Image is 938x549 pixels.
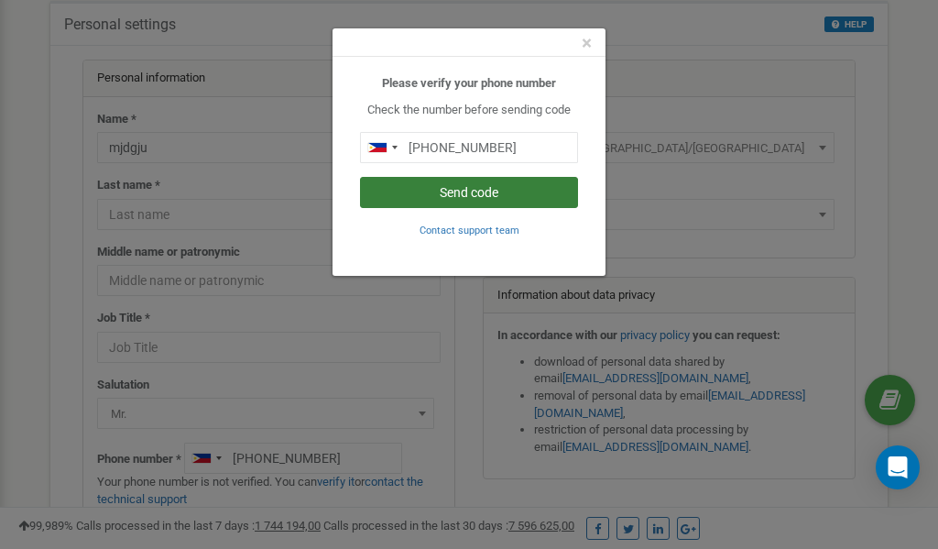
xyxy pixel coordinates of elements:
[420,223,519,236] a: Contact support team
[360,132,578,163] input: 0905 123 4567
[360,102,578,119] p: Check the number before sending code
[361,133,403,162] div: Telephone country code
[420,225,519,236] small: Contact support team
[582,32,592,54] span: ×
[582,34,592,53] button: Close
[382,76,556,90] b: Please verify your phone number
[360,177,578,208] button: Send code
[876,445,920,489] div: Open Intercom Messenger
